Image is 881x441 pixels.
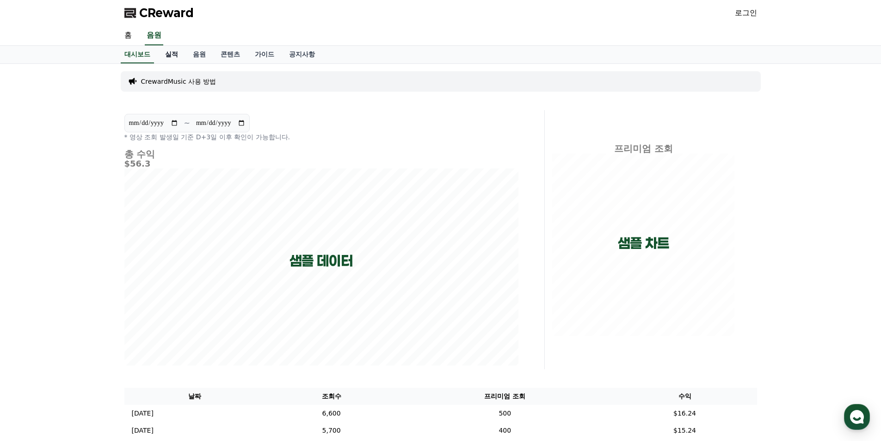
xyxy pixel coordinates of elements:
td: 500 [397,405,612,422]
td: 6,600 [265,405,397,422]
a: 음원 [185,46,213,63]
a: 설정 [119,293,178,317]
a: 홈 [3,293,61,317]
a: CReward [124,6,194,20]
a: 대화 [61,293,119,317]
h4: 총 수익 [124,149,518,159]
a: 가이드 [247,46,282,63]
a: 홈 [117,26,139,45]
p: [DATE] [132,409,154,418]
td: $15.24 [613,422,757,439]
p: 샘플 데이터 [290,253,353,269]
span: 홈 [29,307,35,315]
p: [DATE] [132,426,154,435]
a: 로그인 [735,7,757,19]
th: 프리미엄 조회 [397,388,612,405]
td: $16.24 [613,405,757,422]
td: 400 [397,422,612,439]
span: 대화 [85,308,96,315]
span: 설정 [143,307,154,315]
a: 공지사항 [282,46,322,63]
h5: $56.3 [124,159,518,168]
p: 샘플 차트 [618,235,669,252]
a: 실적 [158,46,185,63]
td: 5,700 [265,422,397,439]
span: CReward [139,6,194,20]
p: * 영상 조회 발생일 기준 D+3일 이후 확인이 가능합니다. [124,132,518,142]
th: 날짜 [124,388,266,405]
a: 음원 [145,26,163,45]
th: 조회수 [265,388,397,405]
p: ~ [184,118,190,129]
a: CrewardMusic 사용 방법 [141,77,216,86]
h4: 프리미엄 조회 [552,143,735,154]
th: 수익 [613,388,757,405]
a: 대시보드 [121,46,154,63]
a: 콘텐츠 [213,46,247,63]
